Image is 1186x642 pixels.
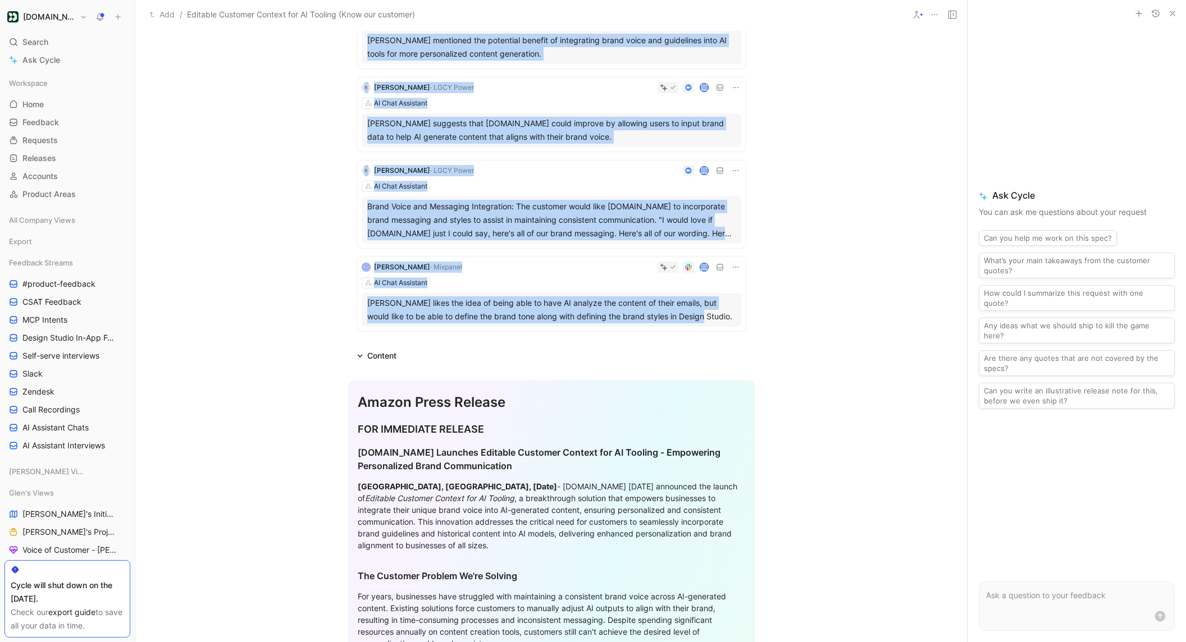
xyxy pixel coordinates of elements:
span: [PERSON_NAME]'s Initiatives [22,508,116,520]
span: Glen's Views [9,487,54,498]
a: Design Studio In-App Feedback [4,329,130,346]
span: Accounts [22,171,58,182]
em: Editable Customer Context for AI Tooling [365,493,514,503]
span: Call Recordings [22,404,80,415]
a: Product Areas [4,186,130,203]
div: Workspace [4,75,130,91]
div: The Customer Problem We're Solving [358,569,745,583]
div: Feedback Streams [4,254,130,271]
a: Self-serve interviews [4,347,130,364]
div: AI Chat Assistant [374,98,427,109]
span: MCP Intents [22,314,67,325]
img: avatar [700,263,708,270]
div: Content [367,349,396,363]
span: Ask Cycle [979,189,1175,202]
span: Ask Cycle [22,53,60,67]
span: AI Assistant Chats [22,422,89,433]
div: All Company Views [4,212,130,232]
div: AI Chat Assistant [374,181,427,192]
span: · Mixpanel [430,263,462,271]
span: Design Studio In-App Feedback [22,332,117,343]
div: AI Chat Assistant [374,277,427,288]
div: [PERSON_NAME] likes the idea of being able to have AI analyze the content of their emails, but wo... [367,296,736,323]
span: [PERSON_NAME]'s Projects [22,526,116,538]
a: export guide [48,607,95,617]
span: Slack [22,368,43,379]
a: Call Recordings [4,401,130,418]
a: Home [4,96,130,113]
span: Zendesk [22,386,54,397]
span: [PERSON_NAME] [374,83,430,91]
a: Releases [4,150,130,167]
span: All Company Views [9,214,75,226]
a: #product-feedback [4,276,130,292]
a: AI Assistant Interviews [4,437,130,454]
a: [PERSON_NAME]'s Initiatives [4,506,130,522]
span: #product-feedback [22,278,95,290]
div: [DOMAIN_NAME] Launches Editable Customer Context for AI Tooling - Empowering Personalized Brand C... [358,446,745,473]
span: Product Areas [22,189,76,200]
button: Add [147,8,177,21]
div: Feedback Streams#product-feedbackCSAT FeedbackMCP IntentsDesign Studio In-App FeedbackSelf-serve ... [4,254,130,454]
img: logo [362,263,371,272]
span: Self-serve interviews [22,350,99,361]
img: avatar [700,167,708,174]
button: Are there any quotes that are not covered by the specs? [979,350,1175,376]
span: Workspace [9,77,48,89]
span: Home [22,99,44,110]
div: [PERSON_NAME] Views [4,463,130,483]
div: Export [4,233,130,253]
div: Glen's Views [4,484,130,501]
span: · LGCY Power [430,166,474,175]
h1: [DOMAIN_NAME] [23,12,75,22]
a: MCP Intents [4,311,130,328]
span: [PERSON_NAME] Views [9,466,85,477]
button: Customer.io[DOMAIN_NAME] [4,9,90,25]
span: Requests [22,135,58,146]
div: Amazon Press Release [358,392,745,412]
button: Can you write an illustrative release note for this, before we even ship it? [979,383,1175,409]
button: What’s your main takeaways from the customer quotes? [979,253,1175,278]
button: Can you help me work on this spec? [979,230,1117,246]
span: AI Assistant Interviews [22,440,105,451]
div: R [362,83,371,92]
span: Feedback Streams [9,257,73,268]
span: [PERSON_NAME] [374,166,430,175]
div: - [DOMAIN_NAME] [DATE] announced the launch of , a breakthrough solution that empowers businesses... [358,480,745,551]
a: Ask Cycle [4,52,130,68]
div: Export [4,233,130,250]
img: avatar [700,84,708,91]
span: · LGCY Power [430,83,474,91]
div: Search [4,34,130,51]
div: Content [353,349,401,363]
strong: [GEOGRAPHIC_DATA], [GEOGRAPHIC_DATA], [Date] [358,481,557,491]
a: CSAT Feedback [4,294,130,310]
img: Customer.io [7,11,19,22]
div: R [362,166,371,175]
div: All Company Views [4,212,130,228]
a: Requests [4,132,130,149]
a: Voice of Customer - [PERSON_NAME] [4,542,130,558]
span: Editable Customer Context for AI Tooling (Know our customer) [187,8,415,21]
div: Check our to save all your data in time. [11,606,124,632]
div: [PERSON_NAME] mentioned the potential benefit of integrating brand voice and guidelines into AI t... [367,34,736,61]
a: Slack [4,365,130,382]
a: Zendesk [4,383,130,400]
p: You can ask me questions about your request [979,205,1175,219]
div: [PERSON_NAME] Views [4,463,130,480]
div: [PERSON_NAME] suggests that [DOMAIN_NAME] could improve by allowing users to input brand data to ... [367,117,736,144]
span: Releases [22,153,56,164]
span: Export [9,236,32,247]
span: Feedback [22,117,59,128]
a: [PERSON_NAME]'s Projects [4,524,130,540]
span: / [180,8,183,21]
span: [PERSON_NAME] [374,263,430,271]
a: AI Assistant Chats [4,419,130,436]
div: FOR IMMEDIATE RELEASE [358,421,745,437]
a: Accounts [4,168,130,185]
div: Brand Voice and Messaging Integration: The customer would like [DOMAIN_NAME] to incorporate brand... [367,200,736,240]
span: CSAT Feedback [22,296,81,308]
div: Glen's Views[PERSON_NAME]'s Initiatives[PERSON_NAME]'s ProjectsVoice of Customer - [PERSON_NAME]F... [4,484,130,630]
div: Cycle will shut down on the [DATE]. [11,579,124,606]
span: Search [22,35,48,49]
